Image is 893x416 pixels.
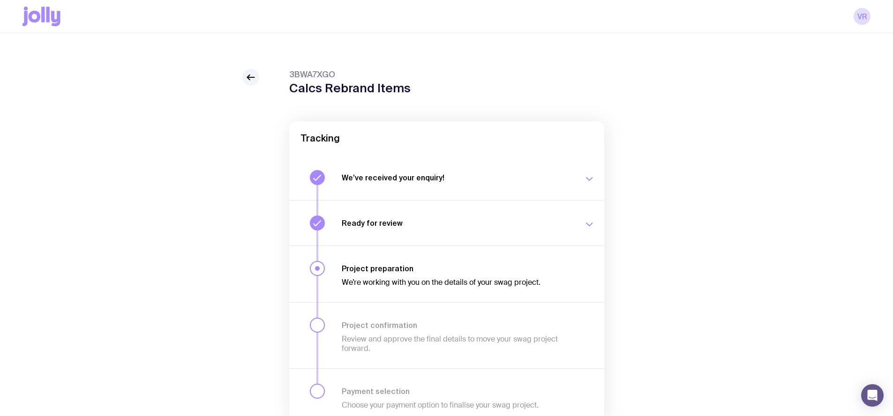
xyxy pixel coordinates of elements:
[342,173,572,182] h3: We’ve received your enquiry!
[289,81,411,95] h1: Calcs Rebrand Items
[342,401,572,410] p: Choose your payment option to finalise your swag project.
[289,155,604,200] button: We’ve received your enquiry!
[289,69,411,80] span: 3BWA7XGO
[342,386,572,396] h3: Payment selection
[342,278,572,287] p: We’re working with you on the details of your swag project.
[300,133,593,144] h2: Tracking
[342,334,572,353] p: Review and approve the final details to move your swag project forward.
[342,264,572,273] h3: Project preparation
[289,200,604,245] button: Ready for review
[861,384,884,407] div: Open Intercom Messenger
[342,320,572,330] h3: Project confirmation
[342,218,572,228] h3: Ready for review
[854,8,870,25] a: VR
